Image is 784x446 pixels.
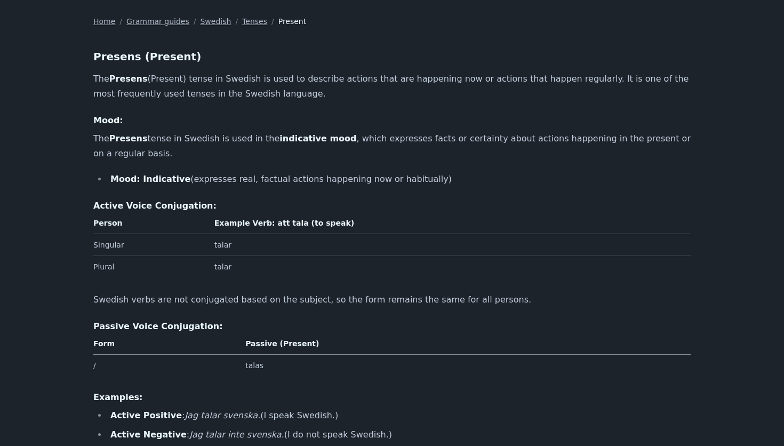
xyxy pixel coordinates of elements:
strong: Active Negative [110,429,187,440]
strong: Presens [109,74,148,84]
li: : (I speak Swedish.) [107,408,691,423]
th: Person [93,217,210,234]
h4: Active Voice Conjugation: [93,200,691,212]
em: Jag talar inte svenska. [189,429,284,440]
span: / [194,16,196,27]
li: (expresses real, factual actions happening now or habitually) [107,172,691,187]
p: The tense in Swedish is used in the , which expresses facts or certainty about actions happening ... [93,131,691,161]
h4: Mood: [93,114,691,127]
th: Form [93,337,241,355]
td: talas [241,355,691,377]
th: Passive (Present) [241,337,691,355]
p: The (Present) tense in Swedish is used to describe actions that are happening now or actions that... [93,71,691,101]
span: / [235,16,238,27]
a: Swedish [200,16,231,27]
td: Singular [93,234,210,256]
th: Example Verb: att tala (to speak) [210,217,691,234]
span: / [271,16,274,27]
strong: indicative mood [279,133,356,144]
li: : (I do not speak Swedish.) [107,427,691,442]
strong: Presens [109,133,148,144]
h4: Examples: [93,391,691,404]
a: Tenses [242,16,267,27]
td: / [93,355,241,377]
nav: Breadcrumb [93,16,691,27]
span: Present [278,16,307,27]
h4: Passive Voice Conjugation: [93,320,691,333]
td: talar [210,234,691,256]
td: Plural [93,256,210,278]
a: Home [93,16,115,27]
strong: Mood: Indicative [110,174,190,184]
p: Swedish verbs are not conjugated based on the subject, so the form remains the same for all persons. [93,292,691,307]
a: Grammar guides [126,16,189,27]
span: / [119,16,122,27]
em: Jag talar svenska. [185,410,260,420]
td: talar [210,256,691,278]
strong: Active Positive [110,410,182,420]
h3: Presens (Present) [93,48,691,65]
